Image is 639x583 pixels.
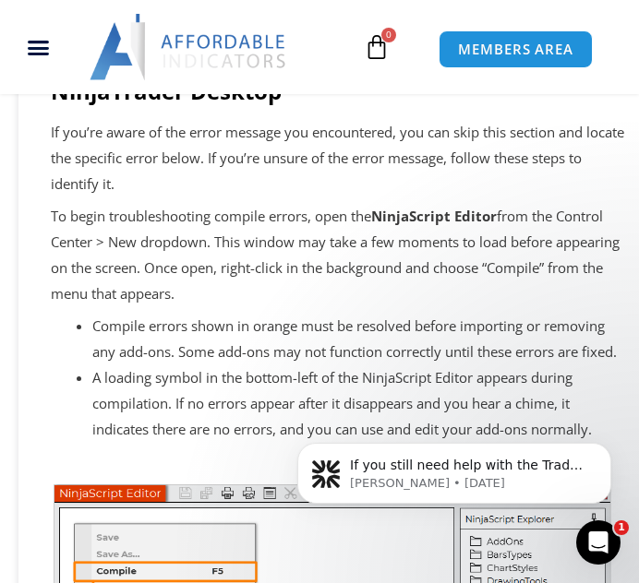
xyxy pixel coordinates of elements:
li: Compile errors shown in orange must be resolved before importing or removing any add-ons. Some ad... [92,314,625,365]
iframe: Intercom live chat [576,520,621,565]
img: LogoAI | Affordable Indicators – NinjaTrader [90,14,288,80]
span: 0 [381,28,396,42]
p: Message from Solomon, sent 1d ago [80,71,319,88]
p: If you’re aware of the error message you encountered, you can skip this section and locate the sp... [51,120,625,197]
p: To begin troubleshooting compile errors, open the from the Control Center > New dropdown. This wi... [51,204,625,306]
div: Menu Toggle [7,30,71,65]
a: 0 [336,20,417,74]
a: MEMBERS AREA [439,30,593,68]
span: MEMBERS AREA [458,42,573,56]
iframe: Intercom notifications message [270,404,639,533]
strong: NinjaScript Editor [371,207,497,225]
span: If you still need help with the Trade Copier or have any other questions, I'm here to assist you.... [80,54,313,160]
h2: Determine which Compile Errors are Impacting NinjaTrader Desktop [51,48,625,105]
span: 1 [614,520,629,535]
li: A loading symbol in the bottom-left of the NinjaScript Editor appears during compilation. If no e... [92,365,625,443]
